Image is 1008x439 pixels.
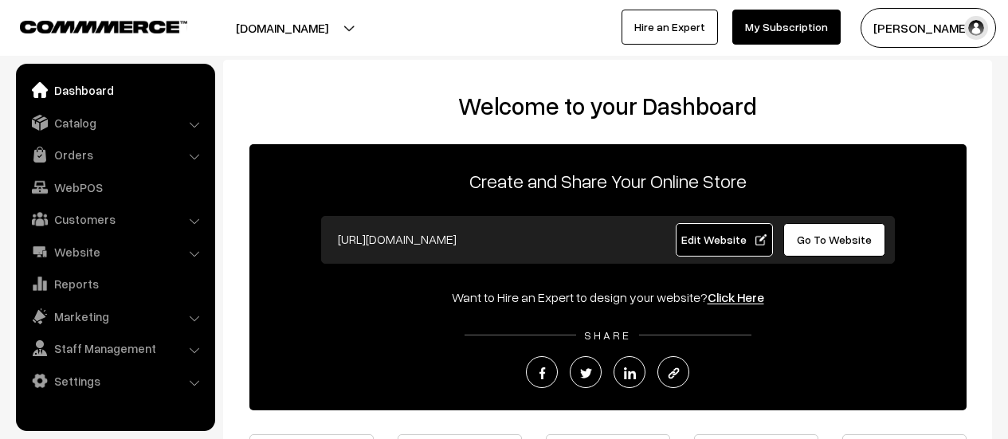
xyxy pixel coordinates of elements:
[797,233,872,246] span: Go To Website
[20,140,210,169] a: Orders
[20,173,210,202] a: WebPOS
[20,76,210,104] a: Dashboard
[20,21,187,33] img: COMMMERCE
[20,334,210,363] a: Staff Management
[20,269,210,298] a: Reports
[622,10,718,45] a: Hire an Expert
[239,92,976,120] h2: Welcome to your Dashboard
[861,8,996,48] button: [PERSON_NAME]
[20,237,210,266] a: Website
[676,223,773,257] a: Edit Website
[964,16,988,40] img: user
[732,10,841,45] a: My Subscription
[180,8,384,48] button: [DOMAIN_NAME]
[20,302,210,331] a: Marketing
[576,328,639,342] span: SHARE
[783,223,886,257] a: Go To Website
[20,16,159,35] a: COMMMERCE
[20,205,210,233] a: Customers
[249,167,967,195] p: Create and Share Your Online Store
[249,288,967,307] div: Want to Hire an Expert to design your website?
[20,366,210,395] a: Settings
[20,108,210,137] a: Catalog
[708,289,764,305] a: Click Here
[681,233,767,246] span: Edit Website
